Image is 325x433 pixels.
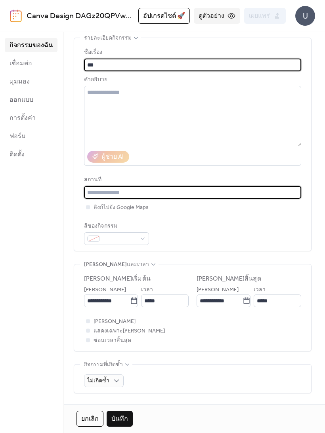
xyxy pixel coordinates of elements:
span: [PERSON_NAME] [94,317,136,327]
span: เชื่อมต่อ [10,59,32,68]
a: การตั้งค่า [5,111,57,125]
span: การตั้งค่า [10,114,36,123]
span: [PERSON_NAME] [84,285,126,295]
span: ออกแบบ [10,95,33,105]
span: กิจกรรมของฉัน [10,41,53,50]
span: ดูตัวอย่าง [199,11,224,21]
img: logo [10,9,22,22]
span: ฟอร์ม [10,132,26,141]
span: [PERSON_NAME] [197,285,239,295]
div: สีของกิจกรรม [84,222,147,231]
a: ติดตั้ง [5,147,57,161]
span: กิจกรรมที่เกิดซ้ำ [84,360,123,370]
button: อัปเกรดไซต์ 🚀 [138,8,190,24]
span: มุมมอง [10,77,30,87]
div: ชื่อเรื่อง [84,48,300,57]
span: [PERSON_NAME]และเวลา [84,260,149,270]
span: เวลา [254,285,266,295]
a: กิจกรรมของฉัน [5,38,57,52]
a: Canva Design DAGz20QPVwA [27,9,132,24]
a: ออกแบบ [5,93,57,107]
span: เวลา [141,285,153,295]
span: ยกเลิก [81,414,99,424]
span: แสดงเฉพาะ[PERSON_NAME] [94,327,165,336]
div: คำอธิบาย [84,75,300,85]
span: รูปภาพกิจกรรม [84,402,120,412]
span: ลิงก์ไปยัง Google Maps [94,203,149,213]
span: ไม่เกิดซ้ำ [87,376,109,386]
a: ฟอร์ม [5,129,57,143]
button: บันทึก [107,411,133,427]
span: รายละเอียดกิจกรรม [84,34,132,43]
span: ติดตั้ง [10,150,25,160]
a: เชื่อมต่อ [5,56,57,70]
div: สถานที่ [84,175,300,185]
div: [PERSON_NAME]เริ่มต้น [84,274,151,284]
div: [PERSON_NAME]สิ้นสุด [197,274,261,284]
a: มุมมอง [5,74,57,89]
button: ดูตัวอย่าง [194,8,240,24]
b: / [131,9,134,24]
button: ยกเลิก [76,411,103,427]
div: U [295,6,315,26]
span: บันทึก [111,414,128,424]
span: อัปเกรดไซต์ 🚀 [143,11,185,21]
span: ซ่อนเวลาสิ้นสุด [94,336,131,346]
